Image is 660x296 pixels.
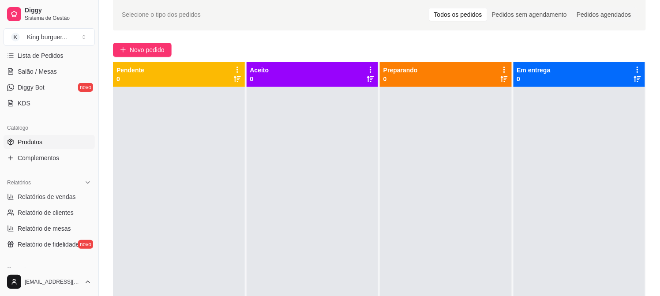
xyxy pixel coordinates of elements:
[130,45,165,55] span: Novo pedido
[116,66,144,75] p: Pendente
[250,66,269,75] p: Aceito
[4,206,95,220] a: Relatório de clientes
[4,96,95,110] a: KDS
[4,64,95,79] a: Salão / Mesas
[4,237,95,251] a: Relatório de fidelidadenovo
[120,47,126,53] span: plus
[18,83,45,92] span: Diggy Bot
[113,43,172,57] button: Novo pedido
[18,208,74,217] span: Relatório de clientes
[18,99,30,108] span: KDS
[4,28,95,46] button: Select a team
[4,262,95,276] div: Gerenciar
[25,7,91,15] span: Diggy
[25,15,91,22] span: Sistema de Gestão
[4,4,95,25] a: DiggySistema de Gestão
[27,33,67,41] div: King burguer ...
[429,8,487,21] div: Todos os pedidos
[7,179,31,186] span: Relatórios
[250,75,269,83] p: 0
[18,240,79,249] span: Relatório de fidelidade
[383,75,418,83] p: 0
[18,138,42,146] span: Produtos
[487,8,572,21] div: Pedidos sem agendamento
[4,121,95,135] div: Catálogo
[18,51,64,60] span: Lista de Pedidos
[517,66,551,75] p: Em entrega
[25,278,81,285] span: [EMAIL_ADDRESS][DOMAIN_NAME]
[11,33,20,41] span: K
[18,154,59,162] span: Complementos
[4,151,95,165] a: Complementos
[4,49,95,63] a: Lista de Pedidos
[4,190,95,204] a: Relatórios de vendas
[122,10,201,19] span: Selecione o tipo dos pedidos
[18,67,57,76] span: Salão / Mesas
[18,224,71,233] span: Relatório de mesas
[572,8,636,21] div: Pedidos agendados
[383,66,418,75] p: Preparando
[116,75,144,83] p: 0
[4,271,95,292] button: [EMAIL_ADDRESS][DOMAIN_NAME]
[4,80,95,94] a: Diggy Botnovo
[517,75,551,83] p: 0
[18,192,76,201] span: Relatórios de vendas
[4,135,95,149] a: Produtos
[4,221,95,236] a: Relatório de mesas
